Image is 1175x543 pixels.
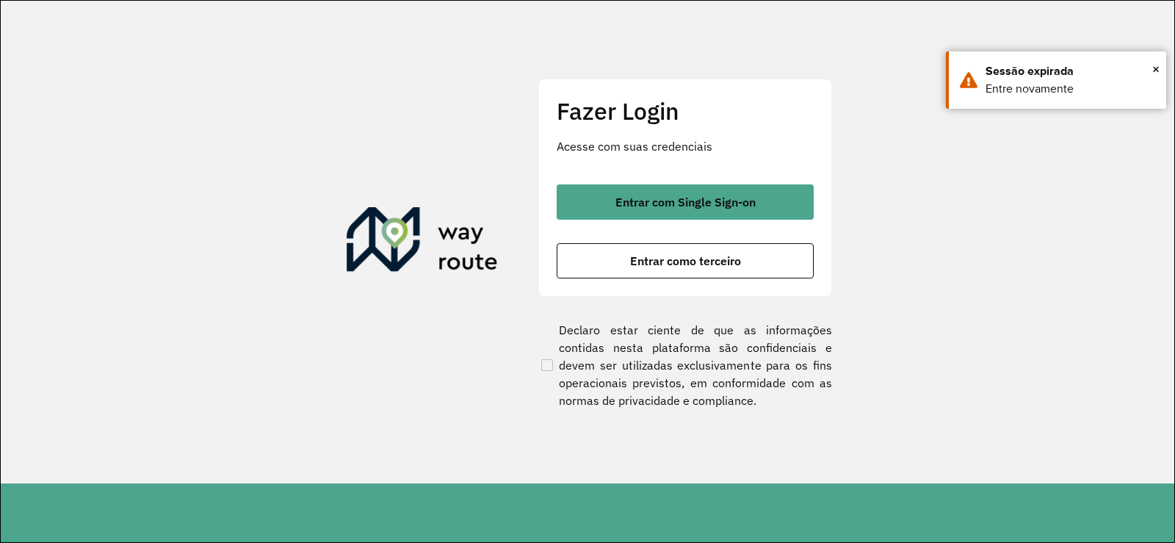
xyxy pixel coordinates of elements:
[986,62,1155,80] div: Sessão expirada
[1152,58,1160,80] button: Close
[347,207,498,278] img: Roteirizador AmbevTech
[986,80,1155,98] div: Entre novamente
[557,243,814,278] button: button
[557,97,814,125] h2: Fazer Login
[615,196,756,208] span: Entrar com Single Sign-on
[557,184,814,220] button: button
[538,321,832,409] label: Declaro estar ciente de que as informações contidas nesta plataforma são confidenciais e devem se...
[630,255,741,267] span: Entrar como terceiro
[1152,58,1160,80] span: ×
[557,137,814,155] p: Acesse com suas credenciais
